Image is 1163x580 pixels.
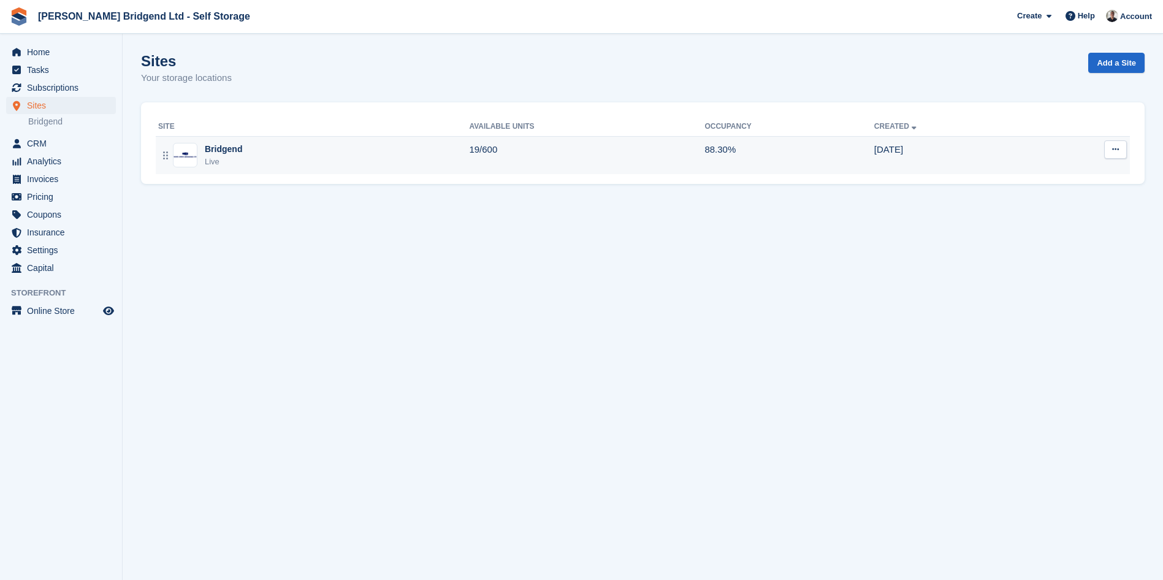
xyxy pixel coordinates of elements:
h1: Sites [141,53,232,69]
span: Invoices [27,170,101,188]
a: menu [6,97,116,114]
th: Available Units [469,117,704,137]
a: menu [6,61,116,78]
span: CRM [27,135,101,152]
a: menu [6,224,116,241]
span: Subscriptions [27,79,101,96]
a: menu [6,135,116,152]
span: Sites [27,97,101,114]
span: Pricing [27,188,101,205]
a: menu [6,302,116,319]
a: menu [6,206,116,223]
a: menu [6,44,116,61]
a: menu [6,153,116,170]
a: Bridgend [28,116,116,128]
img: Rhys Jones [1106,10,1118,22]
a: menu [6,259,116,277]
span: Analytics [27,153,101,170]
img: stora-icon-8386f47178a22dfd0bd8f6a31ec36ba5ce8667c1dd55bd0f319d3a0aa187defe.svg [10,7,28,26]
td: [DATE] [874,136,1036,174]
span: Create [1017,10,1042,22]
a: Preview store [101,303,116,318]
div: Bridgend [205,143,242,156]
span: Home [27,44,101,61]
td: 88.30% [704,136,874,174]
span: Coupons [27,206,101,223]
span: Help [1078,10,1095,22]
span: Storefront [11,287,122,299]
span: Insurance [27,224,101,241]
span: Capital [27,259,101,277]
a: Add a Site [1088,53,1145,73]
th: Site [156,117,469,137]
span: Account [1120,10,1152,23]
a: menu [6,242,116,259]
span: Online Store [27,302,101,319]
span: Settings [27,242,101,259]
a: [PERSON_NAME] Bridgend Ltd - Self Storage [33,6,255,26]
th: Occupancy [704,117,874,137]
span: Tasks [27,61,101,78]
td: 19/600 [469,136,704,174]
a: Created [874,122,919,131]
a: menu [6,79,116,96]
p: Your storage locations [141,71,232,85]
a: menu [6,170,116,188]
div: Live [205,156,242,168]
a: menu [6,188,116,205]
img: Image of Bridgend site [173,152,197,158]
